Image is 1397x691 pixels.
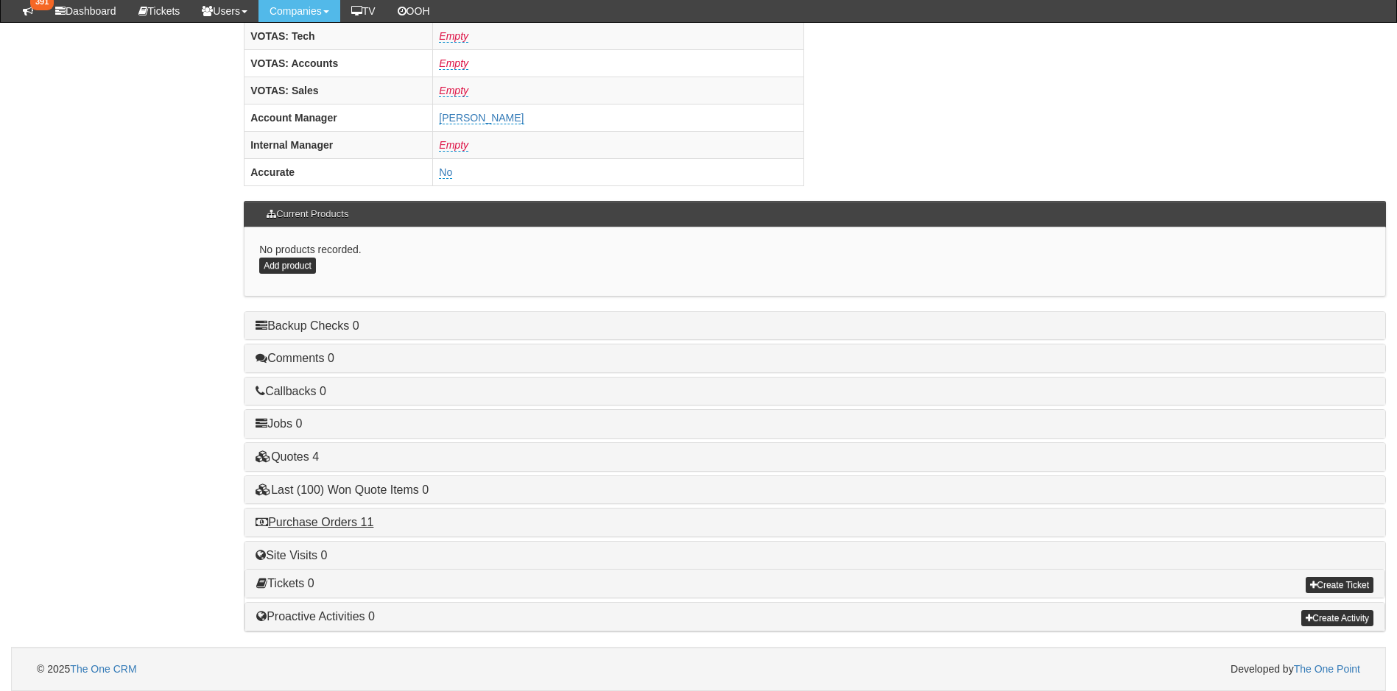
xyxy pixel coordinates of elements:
[439,57,468,70] a: Empty
[256,577,314,589] a: Tickets 0
[256,483,429,496] a: Last (100) Won Quote Items 0
[439,166,452,179] a: No
[259,202,356,227] h3: Current Products
[244,104,433,131] th: Account Manager
[256,516,373,528] a: Purchase Orders 11
[244,158,433,185] th: Accurate
[259,258,316,274] a: Add product
[244,49,433,77] th: VOTAS: Accounts
[70,663,136,675] a: The One CRM
[244,22,433,49] th: VOTAS: Tech
[439,139,468,152] a: Empty
[256,385,326,397] a: Callbacks 0
[256,319,359,332] a: Backup Checks 0
[244,227,1386,296] div: No products recorded.
[1301,610,1373,626] a: Create Activity
[256,417,302,430] a: Jobs 0
[256,352,334,364] a: Comments 0
[1306,577,1373,593] a: Create Ticket
[256,549,327,561] a: Site Visits 0
[439,112,524,124] a: [PERSON_NAME]
[244,131,433,158] th: Internal Manager
[439,85,468,97] a: Empty
[256,610,375,623] a: Proactive Activities 0
[244,77,433,104] th: VOTAS: Sales
[256,450,319,463] a: Quotes 4
[37,663,137,675] span: © 2025
[1231,662,1360,676] span: Developed by
[1294,663,1360,675] a: The One Point
[439,30,468,43] a: Empty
